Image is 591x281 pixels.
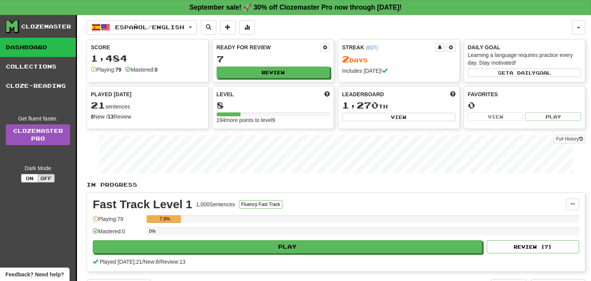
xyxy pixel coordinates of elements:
div: Get fluent faster. [6,115,70,122]
strong: 8 [91,114,94,120]
strong: 79 [115,67,122,73]
div: Streak [342,43,435,51]
span: Review: 13 [160,259,185,265]
button: More stats [239,20,255,35]
strong: September sale! 🚀 30% off Clozemaster Pro now through [DATE]! [189,3,402,11]
span: Open feedback widget [5,271,64,278]
p: In Progress [87,181,585,189]
button: View [468,112,524,121]
span: 21 [91,100,105,110]
div: Clozemaster [21,23,71,30]
div: Includes [DATE]! [342,67,456,75]
div: New / Review [91,113,204,120]
a: ClozemasterPro [6,124,70,145]
button: Add sentence to collection [220,20,235,35]
span: Played [DATE]: 21 [100,259,142,265]
div: Fast Track Level 1 [93,199,192,210]
div: Learning a language requires practice every day. Stay motivated! [468,51,581,67]
div: sentences [91,100,204,110]
div: 7.9% [149,215,181,223]
span: Leaderboard [342,90,384,98]
button: Search sentences [201,20,216,35]
div: Playing: 79 [93,215,143,228]
span: Level [217,90,234,98]
div: 0 [468,100,581,110]
span: New: 8 [144,259,159,265]
span: 1,270 [342,100,379,110]
div: Playing: [91,66,121,74]
button: Full History [554,135,585,143]
strong: 0 [155,67,158,73]
div: Ready for Review [217,43,321,51]
strong: 13 [108,114,114,120]
div: 8 [217,100,330,110]
button: Fluency Fast Track [239,200,282,209]
div: Daily Goal [468,43,581,51]
div: 1,000 Sentences [196,201,235,208]
span: Score more points to level up [324,90,330,98]
div: 1,484 [91,54,204,63]
span: a daily [509,70,536,75]
div: 7 [217,54,330,64]
div: th [342,100,456,110]
div: Dark Mode [6,164,70,172]
span: This week in points, UTC [450,90,456,98]
button: Review [217,67,330,78]
button: View [342,113,456,121]
div: Day s [342,54,456,64]
button: Review (7) [487,240,579,253]
a: (EDT) [366,45,378,50]
button: Play [525,112,581,121]
span: Played [DATE] [91,90,132,98]
div: Score [91,43,204,51]
button: On [21,174,38,182]
button: Español/English [87,20,197,35]
button: Off [38,174,55,182]
span: 2 [342,54,349,64]
div: Mastered: [125,66,157,74]
div: 194 more points to level 9 [217,116,330,124]
button: Seta dailygoal [468,69,581,77]
span: Español / English [115,24,184,30]
button: Play [93,240,482,253]
span: / [159,259,160,265]
div: Mastered: 0 [93,227,143,240]
span: / [142,259,144,265]
div: Favorites [468,90,581,98]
